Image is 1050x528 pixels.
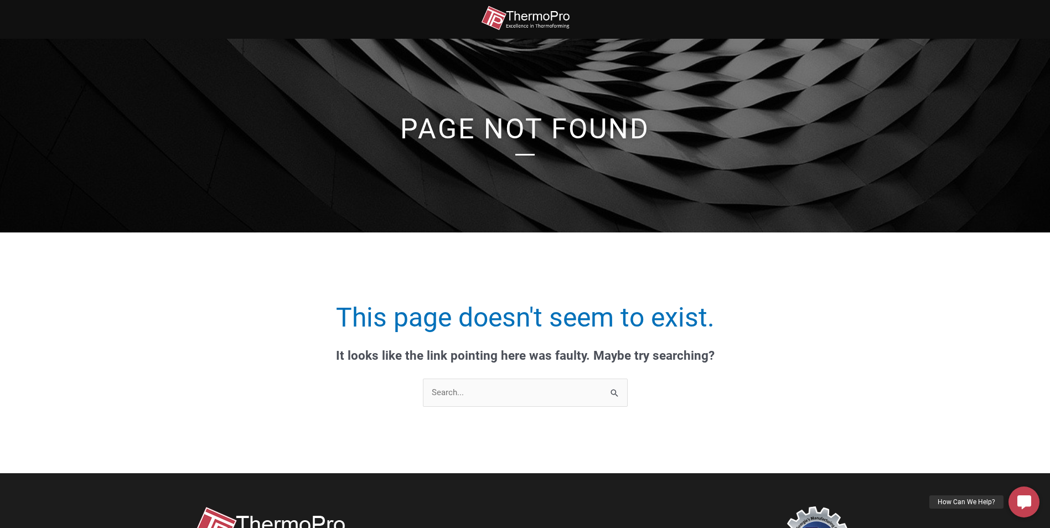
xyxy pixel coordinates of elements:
[603,379,628,408] input: Search
[193,349,857,363] div: It looks like the link pointing here was faulty. Maybe try searching?
[929,495,1004,509] div: How Can We Help?
[1008,486,1039,517] a: How Can We Help?
[210,115,841,143] h1: Page Not Found
[193,299,857,336] h1: This page doesn't seem to exist.
[481,6,570,30] img: thermopro-logo-non-iso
